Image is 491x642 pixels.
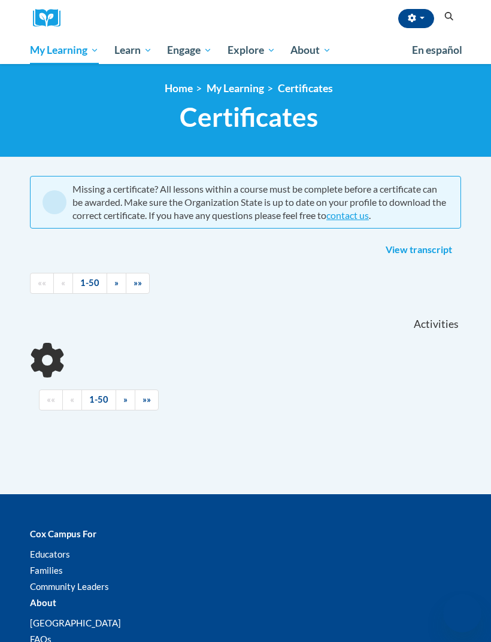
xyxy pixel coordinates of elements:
[165,82,193,95] a: Home
[33,9,69,28] img: Logo brand
[107,36,160,64] a: Learn
[72,182,448,222] div: Missing a certificate? All lessons within a course must be complete before a certificate can be a...
[30,528,96,539] b: Cox Campus For
[159,36,220,64] a: Engage
[38,278,46,288] span: ««
[70,394,74,404] span: «
[278,82,333,95] a: Certificates
[404,38,470,63] a: En español
[116,390,135,410] a: Next
[134,278,142,288] span: »»
[412,44,462,56] span: En español
[135,390,159,410] a: End
[228,43,275,57] span: Explore
[22,36,107,64] a: My Learning
[107,273,126,294] a: Next
[61,278,65,288] span: «
[114,43,152,57] span: Learn
[30,581,109,592] a: Community Leaders
[180,101,318,133] span: Certificates
[30,43,99,57] span: My Learning
[30,549,70,559] a: Educators
[30,273,54,294] a: Begining
[81,390,116,410] a: 1-50
[283,36,340,64] a: About
[440,10,458,24] button: Search
[47,394,55,404] span: ««
[220,36,283,64] a: Explore
[414,318,459,331] span: Activities
[30,565,63,576] a: Families
[126,273,150,294] a: End
[167,43,212,57] span: Engage
[443,594,481,632] iframe: Button to launch messaging window
[114,278,119,288] span: »
[39,390,63,410] a: Begining
[143,394,151,404] span: »»
[33,9,69,28] a: Cox Campus
[398,9,434,28] button: Account Settings
[30,597,56,608] b: About
[377,241,461,260] a: View transcript
[207,82,264,95] a: My Learning
[326,209,369,221] a: contact us
[123,394,128,404] span: »
[30,617,121,628] a: [GEOGRAPHIC_DATA]
[290,43,331,57] span: About
[72,273,107,294] a: 1-50
[53,273,73,294] a: Previous
[62,390,82,410] a: Previous
[21,36,470,64] div: Main menu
